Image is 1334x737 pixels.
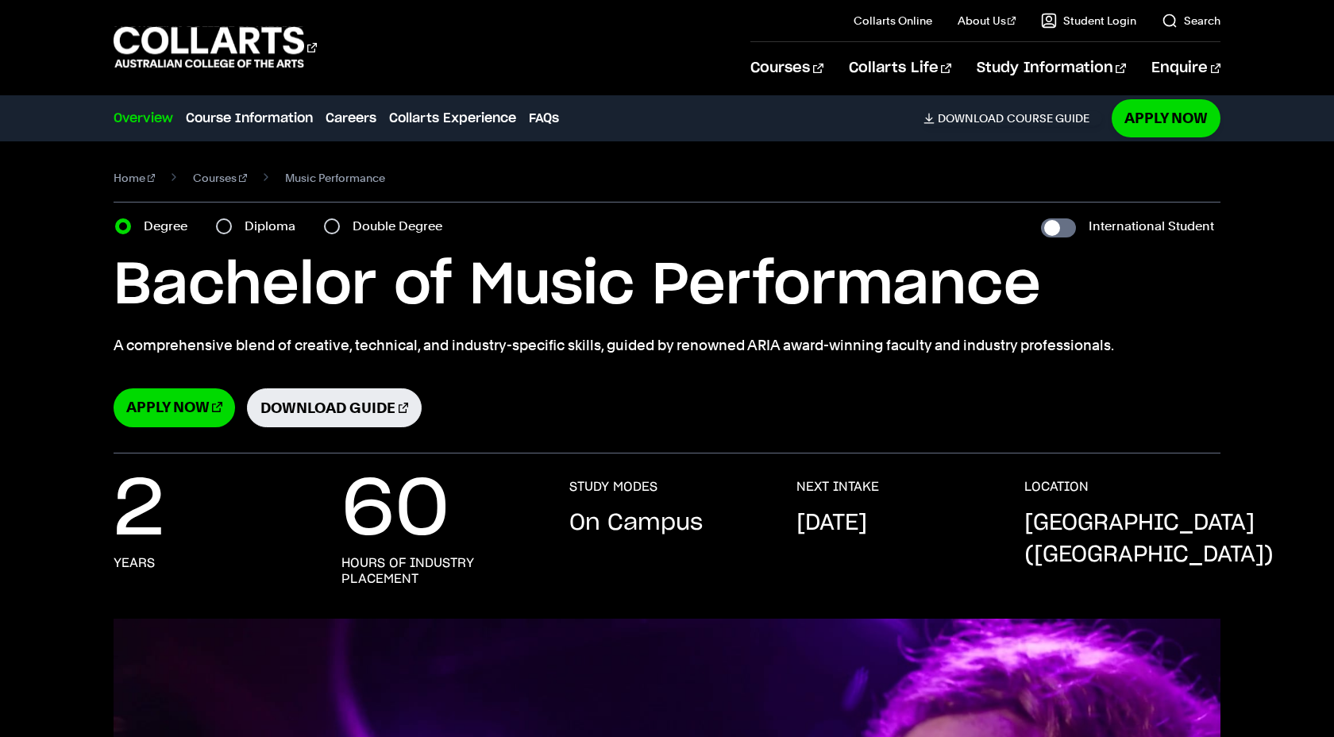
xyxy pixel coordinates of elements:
a: Collarts Experience [389,109,516,128]
h3: hours of industry placement [341,555,538,587]
a: Home [114,167,156,189]
div: Go to homepage [114,25,317,70]
a: Apply Now [114,388,235,427]
label: Degree [144,215,197,237]
label: International Student [1089,215,1214,237]
p: A comprehensive blend of creative, technical, and industry-specific skills, guided by renowned AR... [114,334,1220,357]
label: Diploma [245,215,305,237]
a: Collarts Online [854,13,932,29]
p: [DATE] [796,507,867,539]
h3: NEXT INTAKE [796,479,879,495]
a: Enquire [1151,42,1220,95]
a: Courses [193,167,247,189]
p: [GEOGRAPHIC_DATA] ([GEOGRAPHIC_DATA]) [1024,507,1274,571]
a: Courses [750,42,823,95]
h3: years [114,555,155,571]
a: Collarts Life [849,42,951,95]
a: About Us [958,13,1016,29]
span: Download [938,111,1004,125]
a: FAQs [529,109,559,128]
p: 2 [114,479,164,542]
a: Student Login [1041,13,1136,29]
a: DownloadCourse Guide [923,111,1102,125]
h1: Bachelor of Music Performance [114,250,1220,322]
a: Study Information [977,42,1126,95]
label: Double Degree [353,215,452,237]
a: Careers [326,109,376,128]
a: Apply Now [1112,99,1220,137]
a: Download Guide [247,388,422,427]
span: Music Performance [285,167,385,189]
p: On Campus [569,507,703,539]
h3: LOCATION [1024,479,1089,495]
a: Course Information [186,109,313,128]
a: Overview [114,109,173,128]
h3: STUDY MODES [569,479,657,495]
p: 60 [341,479,449,542]
a: Search [1162,13,1220,29]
